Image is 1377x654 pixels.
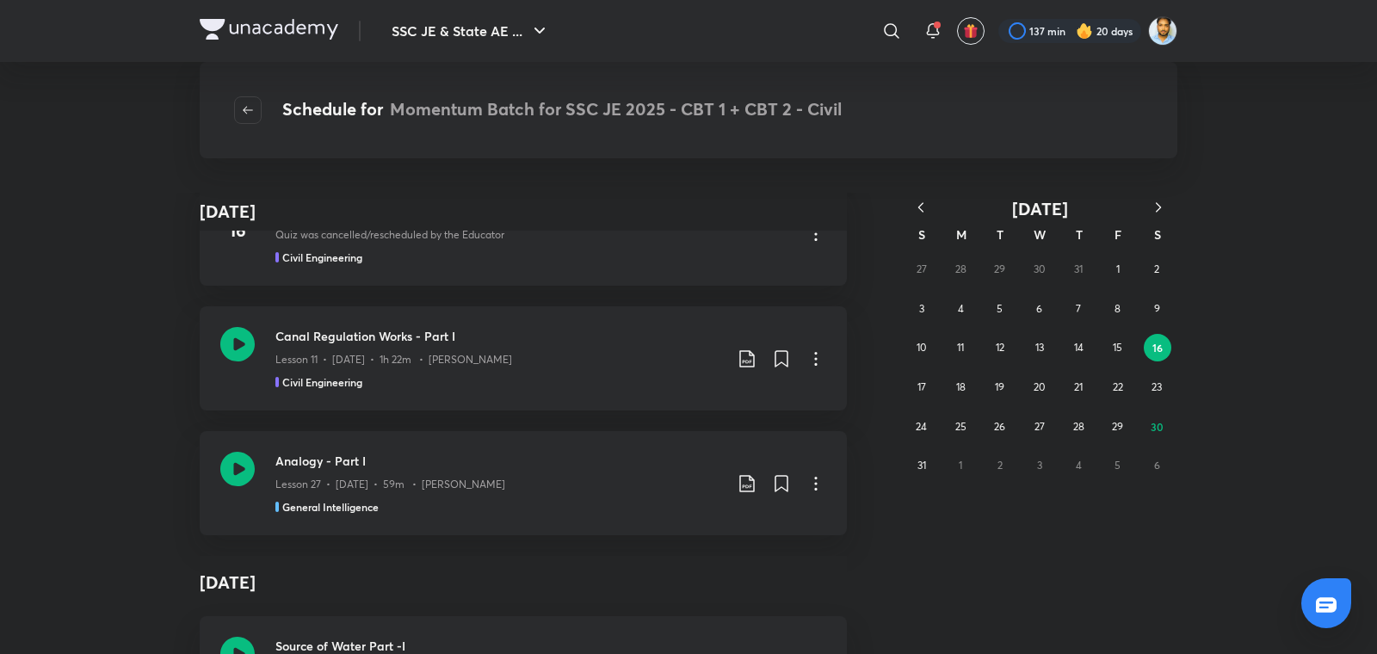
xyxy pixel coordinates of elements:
abbr: Tuesday [997,226,1003,243]
a: Canal Regulation Works - Part ILesson 11 • [DATE] • 1h 22m • [PERSON_NAME]Civil Engineering [200,306,847,410]
abbr: August 27, 2025 [1034,420,1045,433]
abbr: August 7, 2025 [1076,302,1081,315]
abbr: August 10, 2025 [917,341,926,354]
button: August 28, 2025 [1065,413,1092,441]
abbr: August 23, 2025 [1152,380,1162,393]
abbr: August 6, 2025 [1036,302,1042,315]
button: August 2, 2025 [1143,256,1170,283]
abbr: August 28, 2025 [1073,420,1084,433]
abbr: August 1, 2025 [1116,262,1120,275]
p: Quiz was cancelled/rescheduled by the Educator [275,227,504,243]
a: Aug16Quiz - IIQuiz was cancelled/rescheduled by the EducatorCivil Engineering [200,182,847,286]
button: August 11, 2025 [947,334,974,361]
abbr: August 18, 2025 [956,380,966,393]
button: August 22, 2025 [1104,373,1132,401]
h4: [DATE] [200,199,256,225]
button: August 29, 2025 [1104,413,1132,441]
span: Momentum Batch for SSC JE 2025 - CBT 1 + CBT 2 - Civil [390,97,842,120]
abbr: August 16, 2025 [1152,341,1163,355]
h4: [DATE] [200,556,847,609]
abbr: August 11, 2025 [957,341,964,354]
abbr: August 5, 2025 [997,302,1003,315]
button: August 27, 2025 [1026,413,1053,441]
p: Lesson 11 • [DATE] • 1h 22m • [PERSON_NAME] [275,352,512,367]
button: August 5, 2025 [986,295,1014,323]
button: August 9, 2025 [1143,295,1170,323]
abbr: August 9, 2025 [1154,302,1160,315]
h5: General Intelligence [282,499,379,515]
button: August 24, 2025 [908,413,935,441]
button: August 4, 2025 [947,295,974,323]
button: August 21, 2025 [1065,373,1092,401]
button: August 3, 2025 [908,295,935,323]
abbr: August 19, 2025 [995,380,1004,393]
abbr: August 14, 2025 [1074,341,1084,354]
abbr: August 3, 2025 [919,302,924,315]
h3: Analogy - Part I [275,452,723,470]
abbr: August 17, 2025 [917,380,926,393]
h5: Civil Engineering [282,374,362,390]
button: August 16, 2025 [1144,334,1171,361]
button: August 8, 2025 [1104,295,1132,323]
abbr: August 30, 2025 [1151,420,1164,434]
a: Company Logo [200,19,338,44]
button: August 12, 2025 [986,334,1014,361]
abbr: August 2, 2025 [1154,262,1159,275]
button: August 20, 2025 [1026,373,1053,401]
img: streak [1076,22,1093,40]
button: [DATE] [940,198,1139,219]
abbr: August 29, 2025 [1112,420,1123,433]
abbr: August 22, 2025 [1113,380,1123,393]
span: [DATE] [1012,197,1068,220]
img: Kunal Pradeep [1148,16,1177,46]
img: Company Logo [200,19,338,40]
abbr: Friday [1115,226,1121,243]
button: August 1, 2025 [1104,256,1132,283]
abbr: Thursday [1076,226,1083,243]
button: August 17, 2025 [908,373,935,401]
abbr: August 26, 2025 [994,420,1005,433]
a: Analogy - Part ILesson 27 • [DATE] • 59m • [PERSON_NAME]General Intelligence [200,431,847,535]
button: August 23, 2025 [1143,373,1170,401]
button: August 25, 2025 [947,413,974,441]
button: August 18, 2025 [947,373,974,401]
abbr: August 8, 2025 [1115,302,1121,315]
abbr: August 4, 2025 [958,302,964,315]
abbr: August 12, 2025 [996,341,1004,354]
button: August 13, 2025 [1026,334,1053,361]
button: August 19, 2025 [986,373,1014,401]
button: August 14, 2025 [1065,334,1092,361]
h5: Civil Engineering [282,250,362,265]
abbr: August 31, 2025 [917,459,926,472]
abbr: August 15, 2025 [1113,341,1122,354]
abbr: Saturday [1154,226,1161,243]
button: August 10, 2025 [908,334,935,361]
h3: Canal Regulation Works - Part I [275,327,723,345]
button: August 30, 2025 [1143,413,1170,441]
abbr: August 24, 2025 [916,420,927,433]
img: avatar [963,23,979,39]
button: August 15, 2025 [1104,334,1132,361]
abbr: August 20, 2025 [1034,380,1045,393]
abbr: Monday [956,226,966,243]
p: Lesson 27 • [DATE] • 59m • [PERSON_NAME] [275,477,505,492]
abbr: August 21, 2025 [1074,380,1083,393]
h4: Schedule for [282,96,842,124]
abbr: Sunday [918,226,925,243]
abbr: August 25, 2025 [955,420,966,433]
button: August 26, 2025 [986,413,1014,441]
button: SSC JE & State AE ... [381,14,560,48]
button: August 7, 2025 [1065,295,1092,323]
h4: 16 [220,218,255,244]
button: avatar [957,17,985,45]
abbr: August 13, 2025 [1035,341,1044,354]
abbr: Wednesday [1034,226,1046,243]
button: August 6, 2025 [1026,295,1053,323]
button: August 31, 2025 [908,452,935,479]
